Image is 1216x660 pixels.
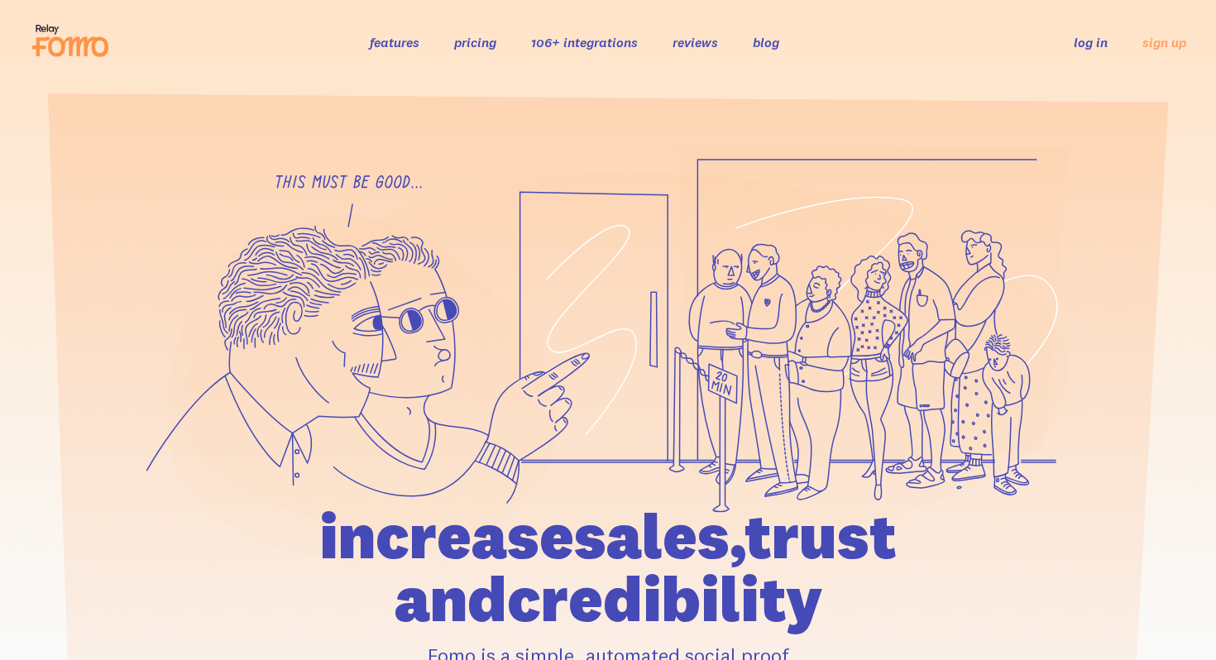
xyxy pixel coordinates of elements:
a: 106+ integrations [531,34,638,50]
a: log in [1074,34,1108,50]
a: blog [753,34,779,50]
a: features [370,34,419,50]
h1: increase sales, trust and credibility [225,505,991,630]
a: reviews [673,34,718,50]
a: sign up [1142,34,1186,51]
a: pricing [454,34,496,50]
